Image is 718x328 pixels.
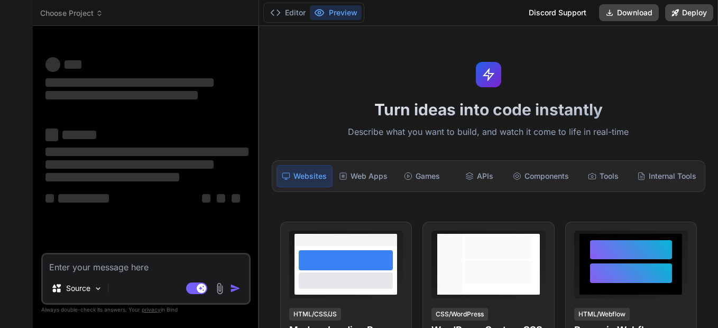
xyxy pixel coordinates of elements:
[452,165,507,187] div: APIs
[265,100,712,119] h1: Turn ideas into code instantly
[232,194,240,203] span: ‌
[41,305,251,315] p: Always double-check its answers. Your in Bind
[394,165,449,187] div: Games
[66,283,90,294] p: Source
[45,194,54,203] span: ‌
[58,194,109,203] span: ‌
[575,165,631,187] div: Tools
[142,306,161,313] span: privacy
[45,129,58,141] span: ‌
[202,194,210,203] span: ‌
[522,4,593,21] div: Discord Support
[599,4,659,21] button: Download
[230,283,241,294] img: icon
[633,165,701,187] div: Internal Tools
[45,91,198,99] span: ‌
[45,78,214,87] span: ‌
[509,165,573,187] div: Components
[266,5,310,20] button: Editor
[40,8,103,19] span: Choose Project
[335,165,392,187] div: Web Apps
[45,148,248,156] span: ‌
[94,284,103,293] img: Pick Models
[265,125,712,139] p: Describe what you want to build, and watch it come to life in real-time
[277,165,333,187] div: Websites
[65,60,81,69] span: ‌
[62,131,96,139] span: ‌
[45,160,214,169] span: ‌
[431,308,488,321] div: CSS/WordPress
[574,308,630,321] div: HTML/Webflow
[310,5,362,20] button: Preview
[289,308,341,321] div: HTML/CSS/JS
[217,194,225,203] span: ‌
[665,4,713,21] button: Deploy
[214,283,226,295] img: attachment
[45,173,179,181] span: ‌
[45,57,60,72] span: ‌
